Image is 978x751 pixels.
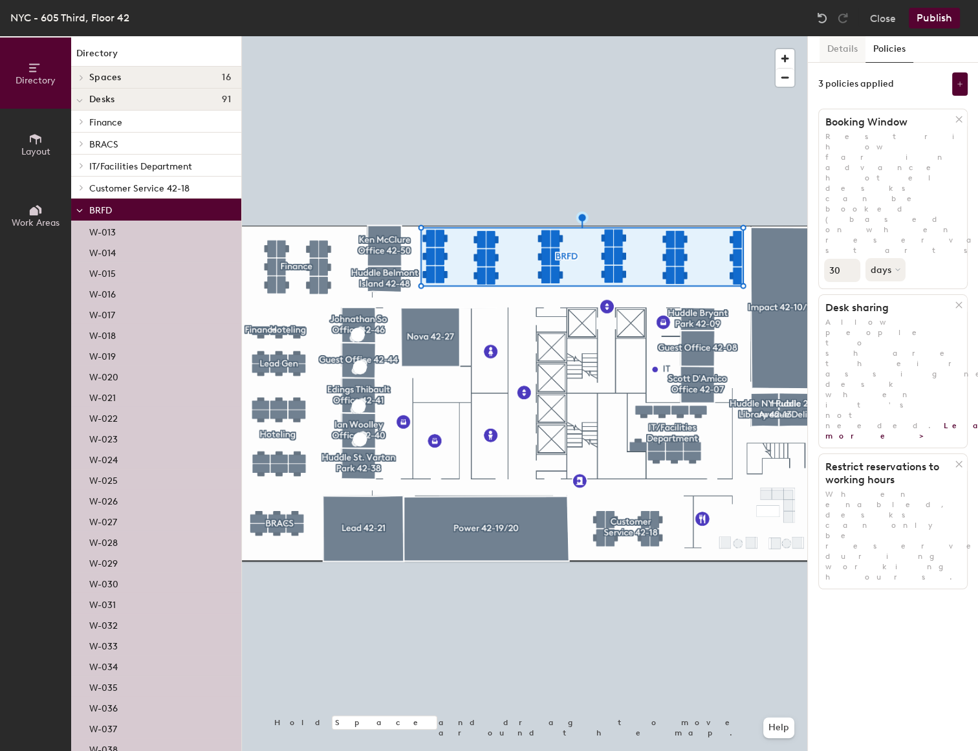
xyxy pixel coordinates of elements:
p: W-013 [89,223,116,238]
h1: Desk sharing [819,301,955,314]
img: Redo [836,12,849,25]
button: Publish [909,8,960,28]
p: W-034 [89,658,118,673]
h1: Restrict reservations to working hours [819,461,955,486]
p: W-028 [89,534,118,549]
p: W-016 [89,285,116,300]
span: Directory [16,75,56,86]
p: W-018 [89,327,116,342]
p: W-027 [89,513,117,528]
span: Finance [89,117,122,128]
button: Help [763,717,794,738]
p: W-029 [89,554,118,569]
span: Layout [21,146,50,157]
p: W-025 [89,472,118,486]
h1: Directory [71,47,241,67]
p: W-021 [89,389,116,404]
span: Desks [89,94,114,105]
span: 16 [222,72,231,83]
button: Policies [865,36,913,63]
button: Details [820,36,865,63]
p: W-033 [89,637,118,652]
p: W-019 [89,347,116,362]
p: Restrict how far in advance hotel desks can be booked (based on when reservation starts). [819,131,967,256]
p: W-022 [89,409,118,424]
div: 3 policies applied [818,79,894,89]
p: W-030 [89,575,118,590]
span: Customer Service 42-18 [89,183,190,194]
h1: Booking Window [819,116,955,129]
span: Work Areas [12,217,60,228]
p: W-026 [89,492,118,507]
p: W-024 [89,451,118,466]
img: Undo [816,12,829,25]
p: W-015 [89,265,116,279]
p: W-035 [89,679,118,693]
span: IT/Facilities Department [89,161,192,172]
button: Close [870,8,896,28]
p: W-014 [89,244,116,259]
span: Spaces [89,72,122,83]
p: W-031 [89,596,116,611]
div: NYC - 605 Third, Floor 42 [10,10,129,26]
span: BRACS [89,139,118,150]
p: W-023 [89,430,118,445]
p: W-037 [89,720,117,735]
p: W-020 [89,368,118,383]
button: days [865,258,906,281]
span: BRFD [89,205,112,216]
p: W-017 [89,306,115,321]
span: 91 [222,94,231,105]
p: W-032 [89,616,118,631]
p: W-036 [89,699,118,714]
